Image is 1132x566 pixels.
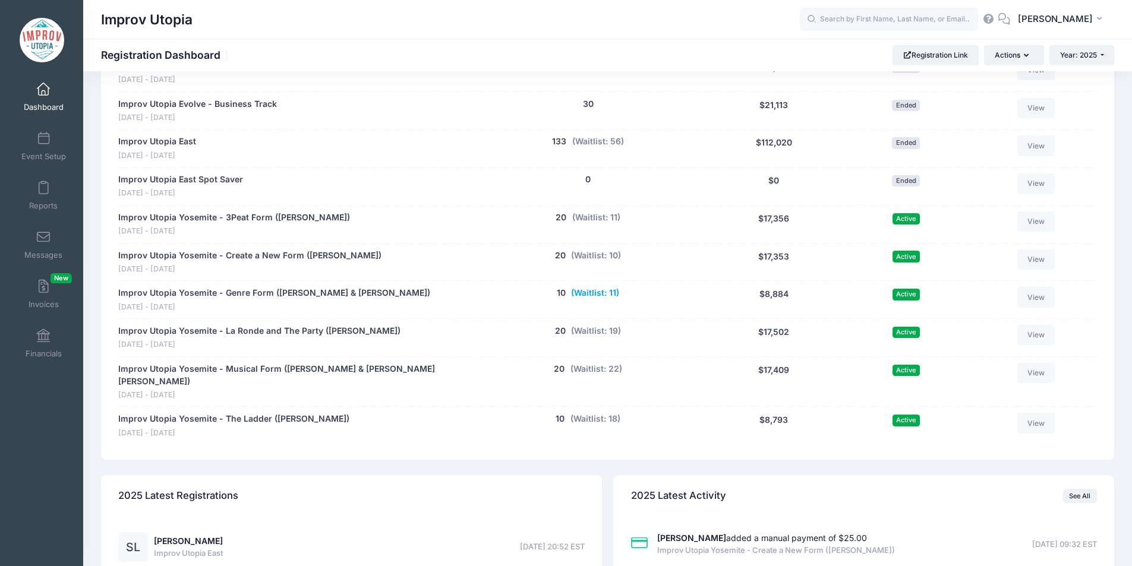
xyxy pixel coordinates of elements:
[154,536,223,546] a: [PERSON_NAME]
[51,273,72,283] span: New
[520,541,585,553] span: [DATE] 20:52 EST
[657,545,895,556] span: Improv Utopia Yosemite - Create a New Form ([PERSON_NAME])
[893,213,920,224] span: Active
[555,249,566,262] button: 20
[29,299,59,309] span: Invoices
[15,76,72,118] a: Dashboard
[585,173,591,186] button: 0
[118,413,349,425] a: Improv Utopia Yosemite - The Ladder ([PERSON_NAME])
[118,188,243,199] span: [DATE] - [DATE]
[15,273,72,315] a: InvoicesNew
[1017,287,1055,307] a: View
[555,325,566,337] button: 20
[1017,98,1055,118] a: View
[583,98,594,110] button: 30
[118,226,350,237] span: [DATE] - [DATE]
[118,112,277,124] span: [DATE] - [DATE]
[1017,135,1055,156] a: View
[15,322,72,364] a: Financials
[571,249,621,262] button: (Waitlist: 10)
[118,135,196,148] a: Improv Utopia East
[893,251,920,262] span: Active
[572,211,620,224] button: (Waitlist: 11)
[154,548,223,559] span: Improv Utopia East
[572,135,624,148] button: (Waitlist: 56)
[570,413,620,425] button: (Waitlist: 18)
[15,224,72,265] a: Messages
[1017,173,1055,194] a: View
[118,543,148,553] a: SL
[1032,539,1097,551] span: [DATE] 09:32 EST
[893,289,920,300] span: Active
[800,8,978,31] input: Search by First Name, Last Name, or Email...
[118,287,430,299] a: Improv Utopia Yosemite - Genre Form ([PERSON_NAME] & [PERSON_NAME])
[118,532,148,562] div: SL
[705,363,843,401] div: $17,409
[554,363,565,375] button: 20
[101,49,231,61] h1: Registration Dashboard
[118,363,465,388] a: Improv Utopia Yosemite - Musical Form ([PERSON_NAME] & [PERSON_NAME] [PERSON_NAME])
[705,60,843,86] div: $28,937
[1017,325,1055,345] a: View
[570,363,622,375] button: (Waitlist: 22)
[118,150,196,162] span: [DATE] - [DATE]
[705,211,843,237] div: $17,356
[1060,50,1097,59] span: Year: 2025
[705,249,843,275] div: $17,353
[24,102,64,112] span: Dashboard
[1049,45,1114,65] button: Year: 2025
[118,74,312,86] span: [DATE] - [DATE]
[118,249,381,262] a: Improv Utopia Yosemite - Create a New Form ([PERSON_NAME])
[631,479,726,513] h4: 2025 Latest Activity
[893,327,920,338] span: Active
[118,98,277,110] a: Improv Utopia Evolve - Business Track
[118,211,350,224] a: Improv Utopia Yosemite - 3Peat Form ([PERSON_NAME])
[20,18,64,62] img: Improv Utopia
[657,533,867,543] a: [PERSON_NAME]added a manual payment of $25.00
[118,173,243,186] a: Improv Utopia East Spot Saver
[556,211,566,224] button: 20
[118,479,238,513] h4: 2025 Latest Registrations
[893,415,920,426] span: Active
[1063,489,1097,503] a: See All
[571,325,621,337] button: (Waitlist: 19)
[118,390,465,401] span: [DATE] - [DATE]
[1017,211,1055,232] a: View
[118,339,401,350] span: [DATE] - [DATE]
[118,428,349,439] span: [DATE] - [DATE]
[705,287,843,312] div: $8,884
[984,45,1043,65] button: Actions
[571,287,619,299] button: (Waitlist: 11)
[893,45,979,65] a: Registration Link
[657,533,726,543] strong: [PERSON_NAME]
[118,302,430,313] span: [DATE] - [DATE]
[1017,363,1055,383] a: View
[29,201,58,211] span: Reports
[118,325,401,337] a: Improv Utopia Yosemite - La Ronde and The Party ([PERSON_NAME])
[705,173,843,199] div: $0
[892,137,920,148] span: Ended
[118,264,381,275] span: [DATE] - [DATE]
[892,175,920,186] span: Ended
[556,413,565,425] button: 10
[15,125,72,167] a: Event Setup
[552,135,566,148] button: 133
[101,6,193,33] h1: Improv Utopia
[557,287,566,299] button: 10
[705,325,843,350] div: $17,502
[21,151,66,162] span: Event Setup
[892,100,920,111] span: Ended
[1010,6,1114,33] button: [PERSON_NAME]
[705,135,843,161] div: $112,020
[705,98,843,124] div: $21,113
[1017,413,1055,433] a: View
[893,365,920,376] span: Active
[705,413,843,438] div: $8,793
[1018,12,1093,26] span: [PERSON_NAME]
[26,349,62,359] span: Financials
[24,250,62,260] span: Messages
[1017,249,1055,270] a: View
[15,175,72,216] a: Reports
